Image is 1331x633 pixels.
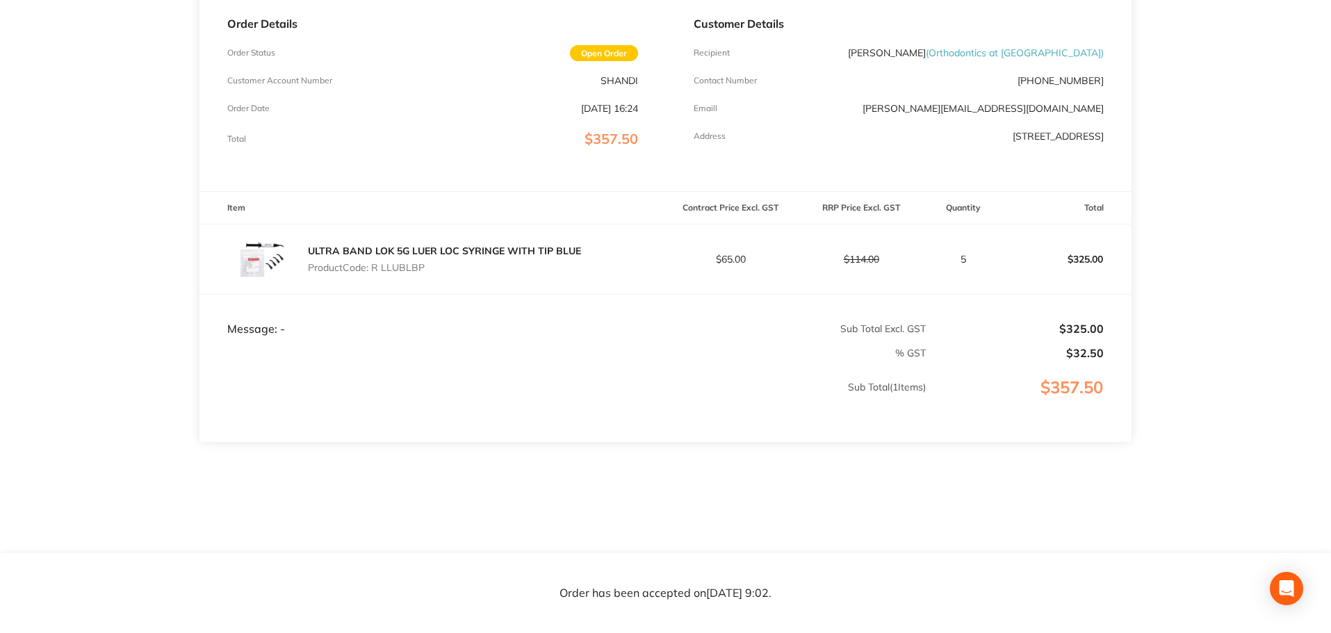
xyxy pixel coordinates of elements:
p: Customer Account Number [227,76,332,85]
p: [DATE] 16:24 [581,103,638,114]
p: $32.50 [927,347,1104,359]
th: RRP Price Excl. GST [796,192,926,224]
p: $325.00 [927,322,1104,335]
p: Total [227,134,246,144]
span: $357.50 [585,130,638,147]
p: [STREET_ADDRESS] [1013,131,1104,142]
a: ULTRA BAND LOK 5G LUER LOC SYRINGE WITH TIP BLUE [308,245,581,257]
p: Contact Number [694,76,757,85]
p: Emaill [694,104,717,113]
a: [PERSON_NAME][EMAIL_ADDRESS][DOMAIN_NAME] [863,102,1104,115]
p: Order Date [227,104,270,113]
p: Sub Total ( 1 Items) [200,381,926,420]
p: $114.00 [797,254,926,265]
th: Contract Price Excl. GST [666,192,797,224]
p: Sub Total Excl. GST [667,323,926,334]
p: Product Code: R LLUBLBP [308,262,581,273]
p: $357.50 [927,378,1131,425]
div: Open Intercom Messenger [1270,572,1303,605]
p: Customer Details [694,17,1104,30]
span: Open Order [570,45,638,61]
th: Item [199,192,665,224]
p: SHANDI [601,75,638,86]
p: [PHONE_NUMBER] [1018,75,1104,86]
p: Recipient [694,48,730,58]
th: Total [1001,192,1132,224]
span: ( Orthodontics at [GEOGRAPHIC_DATA] ) [926,47,1104,59]
p: $325.00 [1002,242,1131,276]
p: Order Status [227,48,275,58]
th: Quantity [926,192,1001,224]
p: $65.00 [667,254,796,265]
td: Message: - [199,294,665,336]
p: Address [694,131,726,141]
p: [PERSON_NAME] [848,47,1104,58]
p: % GST [200,347,926,359]
p: Order Details [227,17,637,30]
img: c2JtemRiOA [227,224,297,294]
p: Order has been accepted on [DATE] 9:02 . [560,586,771,599]
p: 5 [927,254,1000,265]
